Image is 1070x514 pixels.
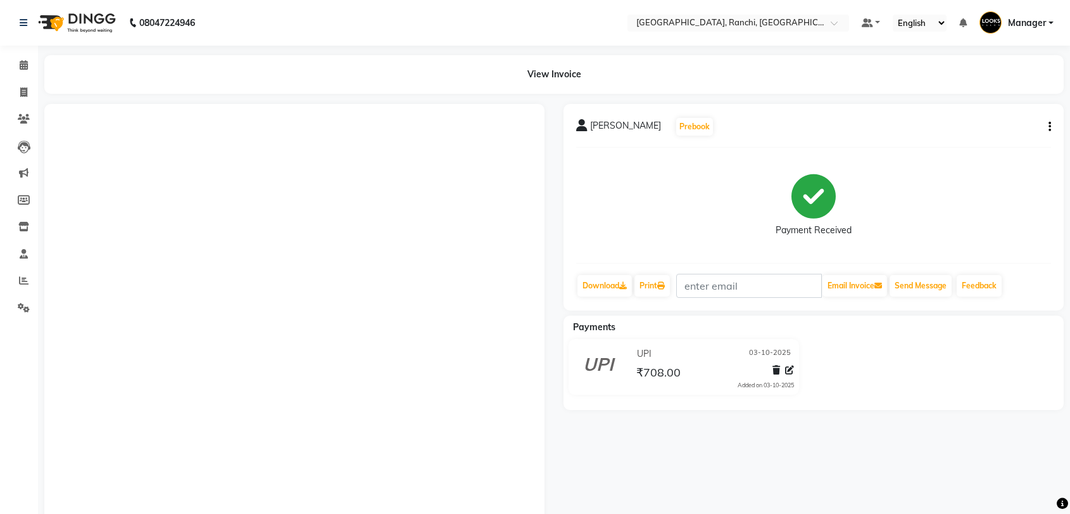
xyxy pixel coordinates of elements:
[676,274,822,298] input: enter email
[749,347,791,361] span: 03-10-2025
[139,5,195,41] b: 08047224946
[957,275,1002,297] a: Feedback
[776,224,852,237] div: Payment Received
[637,347,651,361] span: UPI
[738,381,794,390] div: Added on 03-10-2025
[890,275,952,297] button: Send Message
[590,119,661,137] span: [PERSON_NAME]
[676,118,713,136] button: Prebook
[577,275,632,297] a: Download
[32,5,119,41] img: logo
[979,11,1002,34] img: Manager
[636,365,681,383] span: ₹708.00
[573,321,615,333] span: Payments
[44,55,1064,94] div: View Invoice
[634,275,670,297] a: Print
[822,275,887,297] button: Email Invoice
[1008,16,1046,30] span: Manager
